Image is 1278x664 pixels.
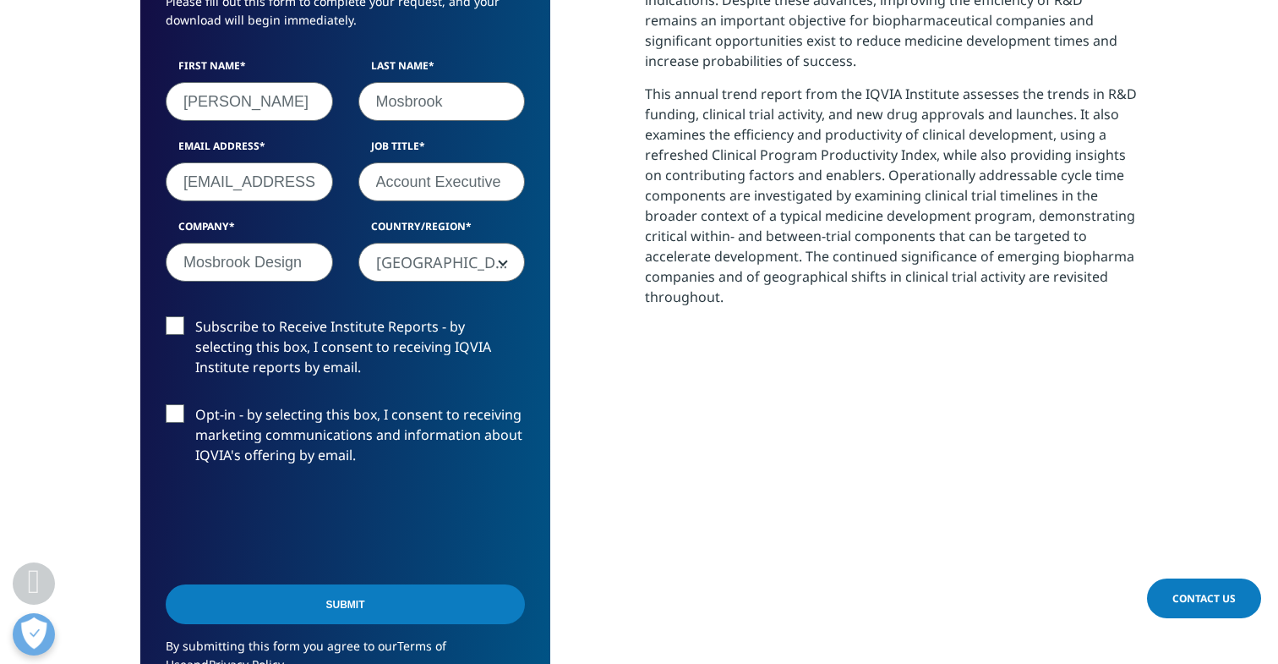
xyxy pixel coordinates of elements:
[166,316,525,387] label: Subscribe to Receive Institute Reports - by selecting this box, I consent to receiving IQVIA Inst...
[358,139,526,162] label: Job Title
[359,244,525,283] span: United States
[645,84,1138,320] p: This annual trend report from the IQVIA Institute assesses the trends in R&D funding, clinical tr...
[1172,591,1236,606] span: Contact Us
[358,243,526,282] span: United States
[166,404,525,475] label: Opt-in - by selecting this box, I consent to receiving marketing communications and information a...
[13,613,55,656] button: Open Preferences
[166,139,333,162] label: Email Address
[166,219,333,243] label: Company
[166,584,525,624] input: Submit
[166,492,423,558] iframe: reCAPTCHA
[358,58,526,82] label: Last Name
[1147,579,1261,618] a: Contact Us
[358,219,526,243] label: Country/Region
[166,58,333,82] label: First Name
